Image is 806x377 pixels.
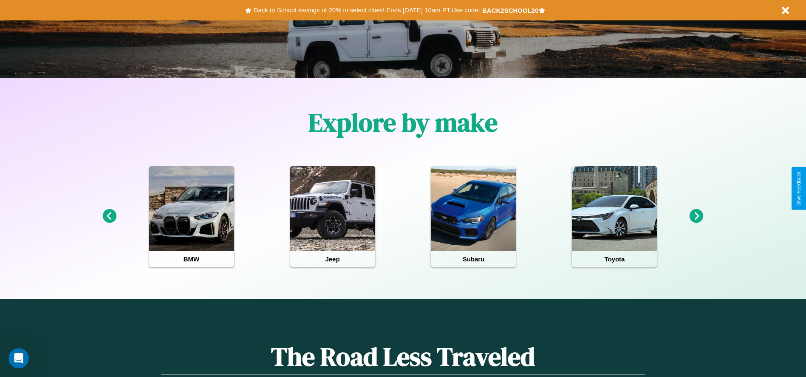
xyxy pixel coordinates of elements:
[290,251,375,267] h4: Jeep
[149,251,234,267] h4: BMW
[252,4,482,16] button: Back to School savings of 20% in select cities! Ends [DATE] 10am PT.Use code:
[572,251,657,267] h4: Toyota
[161,339,645,374] h1: The Road Less Traveled
[308,105,498,140] h1: Explore by make
[482,7,539,14] b: BACK2SCHOOL20
[8,348,29,368] iframe: Intercom live chat
[796,171,802,206] div: Give Feedback
[431,251,516,267] h4: Subaru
